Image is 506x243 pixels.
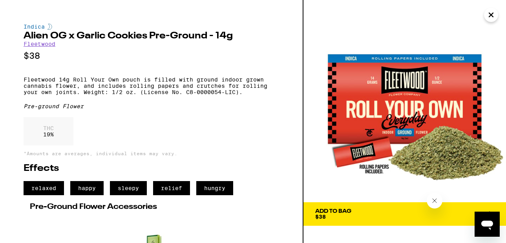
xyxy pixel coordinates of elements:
[24,117,73,145] div: 19 %
[110,181,147,195] span: sleepy
[24,31,279,41] h2: Alien OG x Garlic Cookies Pre-Ground - 14g
[24,24,279,30] div: Indica
[196,181,233,195] span: hungry
[24,41,55,47] a: Fleetwood
[315,214,326,220] span: $38
[303,202,506,226] button: Add To Bag$38
[30,203,273,211] h2: Pre-Ground Flower Accessories
[153,181,190,195] span: relief
[5,5,57,12] span: Hi. Need any help?
[315,209,351,214] div: Add To Bag
[24,103,279,109] div: Pre-ground Flower
[24,181,64,195] span: relaxed
[24,51,279,61] p: $38
[484,8,498,22] button: Close
[475,212,500,237] iframe: Button to launch messaging window
[24,164,279,173] h2: Effects
[43,125,54,131] p: THC
[24,76,279,95] p: Fleetwood 14g Roll Your Own pouch is filled with ground indoor grown cannabis flower, and include...
[47,24,52,30] img: indicaColor.svg
[24,151,279,156] p: *Amounts are averages, individual items may vary.
[427,193,442,209] iframe: Close message
[70,181,104,195] span: happy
